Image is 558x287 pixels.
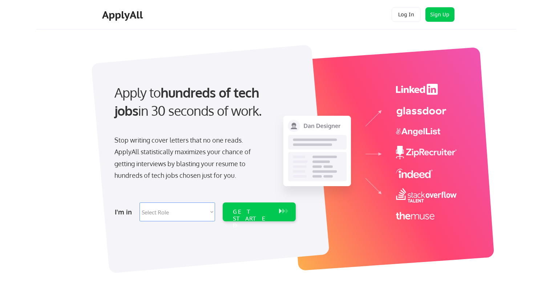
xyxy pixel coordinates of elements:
div: I'm in [115,206,135,218]
button: Sign Up [425,7,454,22]
div: GET STARTED [233,208,272,229]
button: Log In [392,7,421,22]
div: ApplyAll [102,9,145,21]
div: Apply to in 30 seconds of work. [114,83,293,120]
strong: hundreds of tech jobs [114,84,262,119]
div: Stop writing cover letters that no one reads. ApplyAll statistically maximizes your chance of get... [114,134,264,181]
